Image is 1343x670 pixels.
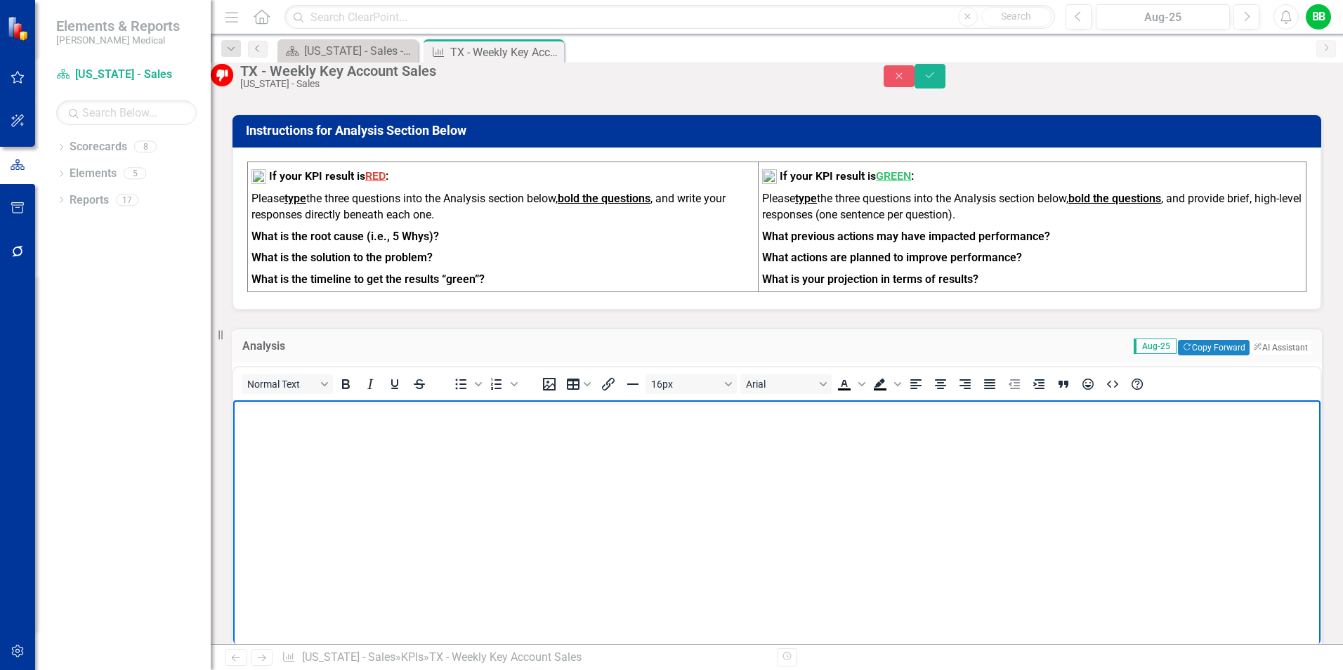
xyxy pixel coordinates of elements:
span: Search [1001,11,1031,22]
td: To enrich screen reader interactions, please activate Accessibility in Grammarly extension settings [759,162,1306,291]
strong: If your KPI result is : [269,169,388,183]
h3: Analysis [242,340,450,353]
button: Align left [904,374,928,394]
button: Search [981,7,1052,27]
strong: What previous actions may have impacted performance? [762,230,1050,243]
div: Aug-25 [1101,9,1225,26]
strong: What is the timeline to get the results “green”? [251,272,485,286]
div: [US_STATE] - Sales - Overview Dashboard [304,42,414,60]
button: Align right [953,374,977,394]
button: AI Assistant [1250,341,1311,355]
strong: What is the solution to the problem? [251,251,433,264]
img: ClearPoint Strategy [6,15,32,41]
strong: What is the root cause (i.e., 5 Whys)? [251,230,439,243]
button: BB [1306,4,1331,29]
div: 5 [124,168,146,180]
button: Emojis [1076,374,1100,394]
span: Aug-25 [1134,339,1177,354]
iframe: Rich Text Area [233,400,1321,645]
div: Bullet list [449,374,484,394]
button: Bold [334,374,358,394]
strong: What actions are planned to improve performance? [762,251,1022,264]
strong: If your KPI result is : [780,169,914,183]
input: Search ClearPoint... [284,5,1055,29]
td: To enrich screen reader interactions, please activate Accessibility in Grammarly extension settings [248,162,759,291]
button: Font size 16px [646,374,737,394]
strong: bold the questions [558,192,650,205]
a: KPIs [401,650,424,664]
strong: type [284,192,306,205]
div: TX - Weekly Key Account Sales [450,44,561,61]
a: Elements [70,166,117,182]
button: Justify [978,374,1002,394]
div: TX - Weekly Key Account Sales [240,63,856,79]
strong: bold the questions [1068,192,1161,205]
button: Blockquote [1052,374,1075,394]
span: Elements & Reports [56,18,180,34]
span: 16px [651,379,720,390]
button: Help [1125,374,1149,394]
button: Insert/edit link [596,374,620,394]
div: TX - Weekly Key Account Sales [429,650,582,664]
div: 8 [134,141,157,153]
button: Copy Forward [1178,340,1249,355]
button: Horizontal line [621,374,645,394]
small: [PERSON_NAME] Medical [56,34,180,46]
button: Decrease indent [1002,374,1026,394]
img: mceclip1%20v16.png [762,169,777,184]
a: [US_STATE] - Sales - Overview Dashboard [281,42,414,60]
div: Background color Black [868,374,903,394]
button: Block Normal Text [242,374,333,394]
button: Italic [358,374,382,394]
div: » » [282,650,766,666]
input: Search Below... [56,100,197,125]
p: Please the three questions into the Analysis section below, , and provide brief, high-level respo... [762,191,1302,226]
button: HTML Editor [1101,374,1125,394]
span: Arial [746,379,815,390]
div: Numbered list [485,374,520,394]
a: Scorecards [70,139,127,155]
img: Below Target [211,64,233,86]
a: [US_STATE] - Sales [302,650,395,664]
a: [US_STATE] - Sales [56,67,197,83]
span: Normal Text [247,379,316,390]
button: Insert image [537,374,561,394]
strong: type [795,192,817,205]
span: GREEN [876,169,911,183]
div: [US_STATE] - Sales [240,79,856,89]
a: Reports [70,192,109,209]
div: Text color Black [832,374,867,394]
div: 17 [116,194,138,206]
button: Table [562,374,596,394]
button: Aug-25 [1096,4,1230,29]
button: Align center [929,374,952,394]
button: Underline [383,374,407,394]
button: Increase indent [1027,374,1051,394]
h3: Instructions for Analysis Section Below [246,124,1313,138]
img: mceclip2%20v12.png [251,169,266,184]
strong: What is your projection in terms of results? [762,272,978,286]
span: RED [365,169,386,183]
button: Font Arial [740,374,832,394]
button: Strikethrough [407,374,431,394]
p: Please the three questions into the Analysis section below, , and write your responses directly b... [251,191,754,226]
